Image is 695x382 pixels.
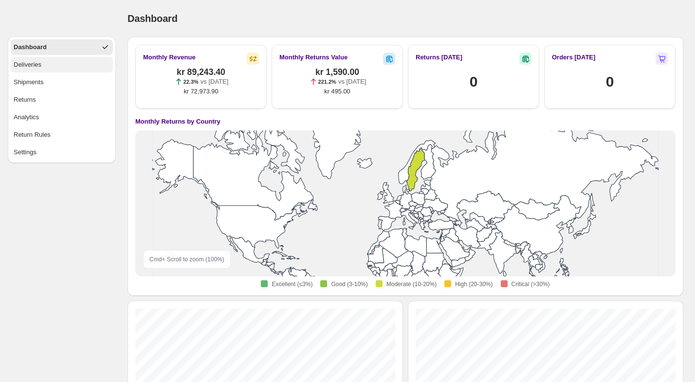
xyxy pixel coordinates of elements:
button: Deliveries [11,57,113,73]
div: Shipments [14,77,43,87]
span: kr 89,243.40 [177,67,225,77]
span: Excellent (≤3%) [272,280,312,288]
button: Dashboard [11,39,113,55]
button: Settings [11,145,113,160]
div: Analytics [14,112,39,122]
div: Deliveries [14,60,41,70]
span: Dashboard [128,13,178,24]
span: 22.3% [183,79,199,85]
button: Returns [11,92,113,108]
button: Shipments [11,74,113,90]
span: Critical (>30%) [512,280,550,288]
p: vs [DATE] [201,77,229,87]
button: Return Rules [11,127,113,143]
div: Cmd + Scroll to zoom ( 100 %) [143,250,231,269]
span: Good (3-10%) [331,280,367,288]
span: 221.2% [318,79,336,85]
p: vs [DATE] [338,77,366,87]
button: Analytics [11,109,113,125]
h2: Returns [DATE] [416,53,462,62]
span: kr 495.00 [324,87,350,96]
span: kr 1,590.00 [315,67,359,77]
h2: Orders [DATE] [552,53,595,62]
span: Moderate (10-20%) [386,280,437,288]
span: High (20-30%) [455,280,493,288]
h2: Monthly Returns Value [279,53,347,62]
h2: Monthly Revenue [143,53,196,62]
div: Returns [14,95,36,105]
h1: 0 [606,72,614,91]
div: Settings [14,147,37,157]
div: Dashboard [14,42,47,52]
h1: 0 [470,72,477,91]
span: kr 72,973.90 [183,87,218,96]
h4: Monthly Returns by Country [135,117,220,127]
div: Return Rules [14,130,51,140]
